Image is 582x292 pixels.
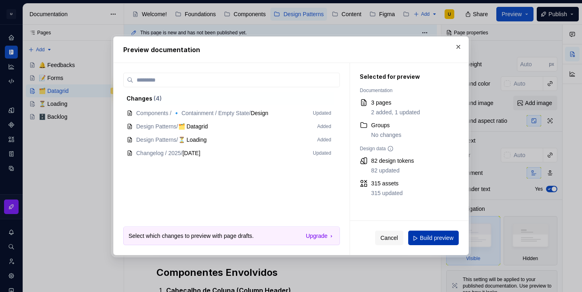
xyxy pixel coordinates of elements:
a: Upgrade [306,232,335,240]
div: 82 updated [371,166,414,174]
span: Cancel [380,234,398,242]
div: 2 added, 1 updated [371,108,420,116]
div: Changes [127,95,331,103]
span: ( 4 ) [154,95,162,102]
div: Groups [371,121,401,129]
span: Build preview [420,234,453,242]
div: Selected for preview [360,73,455,81]
div: Design data [360,145,455,152]
h2: Preview documentation [123,45,459,55]
div: 3 pages [371,99,420,107]
p: Select which changes to preview with page drafts. [129,232,254,240]
div: 315 updated [371,189,403,197]
div: No changes [371,131,401,139]
button: Cancel [375,231,403,246]
button: Build preview [408,231,459,246]
div: 315 assets [371,179,403,187]
div: Documentation [360,87,455,94]
div: 82 design tokens [371,157,414,165]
